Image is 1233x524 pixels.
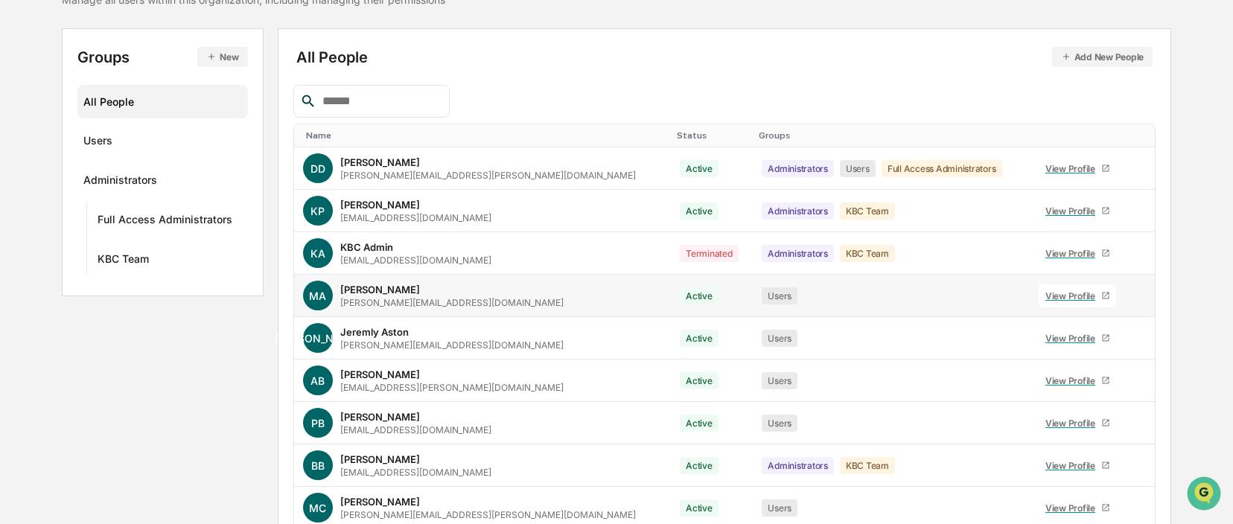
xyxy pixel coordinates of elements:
div: View Profile [1045,502,1101,514]
div: View Profile [1045,290,1101,301]
div: Active [680,202,719,220]
a: 🗄️Attestations [102,182,191,208]
a: Powered byPylon [105,252,180,263]
span: KP [310,205,325,217]
a: View Profile [1039,157,1116,180]
div: KBC Team [840,457,895,474]
div: 🖐️ [15,189,27,201]
div: Active [680,372,719,389]
span: AB [310,374,325,387]
div: View Profile [1045,333,1101,344]
div: [PERSON_NAME] [340,368,420,380]
div: Start new chat [51,114,244,129]
div: Administrators [83,173,157,191]
span: [PERSON_NAME] [275,332,360,345]
div: [EMAIL_ADDRESS][DOMAIN_NAME] [340,467,491,478]
span: Pylon [148,252,180,263]
div: Users [762,330,797,347]
div: KBC Team [98,252,149,270]
span: Data Lookup [30,216,94,231]
div: [EMAIL_ADDRESS][PERSON_NAME][DOMAIN_NAME] [340,382,564,393]
div: View Profile [1045,375,1101,386]
span: MA [309,290,326,302]
a: View Profile [1039,412,1116,435]
div: Users [762,372,797,389]
div: Users [83,134,112,152]
div: [PERSON_NAME] [340,156,420,168]
div: [PERSON_NAME] [340,199,420,211]
div: View Profile [1045,163,1101,174]
div: View Profile [1045,248,1101,259]
a: View Profile [1039,369,1116,392]
span: BB [311,459,325,472]
a: View Profile [1039,454,1116,477]
a: 🖐️Preclearance [9,182,102,208]
div: All People [83,89,242,114]
div: [EMAIL_ADDRESS][DOMAIN_NAME] [340,212,491,223]
div: Jeremly Aston [340,326,409,338]
div: [PERSON_NAME][EMAIL_ADDRESS][PERSON_NAME][DOMAIN_NAME] [340,509,636,520]
div: Full Access Administrators [882,160,1002,177]
div: Toggle SortBy [306,130,665,141]
div: Toggle SortBy [759,130,1024,141]
div: Active [680,499,719,517]
div: View Profile [1045,418,1101,429]
a: View Profile [1039,327,1116,350]
button: Add New People [1052,47,1153,67]
span: MC [309,502,326,514]
div: Terminated [680,245,739,262]
div: Users [762,499,797,517]
div: KBC Team [840,245,895,262]
button: Start new chat [253,118,271,136]
div: Active [680,457,719,474]
div: [EMAIL_ADDRESS][DOMAIN_NAME] [340,424,491,435]
span: PB [311,417,325,429]
div: [PERSON_NAME] [340,453,420,465]
div: Active [680,287,719,304]
span: KA [310,247,325,260]
div: Administrators [762,245,834,262]
span: DD [310,162,325,175]
p: How can we help? [15,31,271,55]
div: Users [762,415,797,432]
div: [PERSON_NAME] [340,411,420,423]
iframe: Open customer support [1185,475,1226,515]
button: New [197,47,247,67]
div: All People [296,47,1153,67]
div: Administrators [762,160,834,177]
div: We're available if you need us! [51,129,188,141]
div: Active [680,160,719,177]
div: [PERSON_NAME] [340,284,420,295]
div: Toggle SortBy [1144,130,1149,141]
div: [PERSON_NAME] [340,496,420,508]
div: [EMAIL_ADDRESS][DOMAIN_NAME] [340,255,491,266]
div: View Profile [1045,205,1101,217]
a: View Profile [1039,284,1116,307]
div: Toggle SortBy [677,130,747,141]
a: View Profile [1039,199,1116,223]
div: Users [840,160,876,177]
div: Active [680,330,719,347]
div: Full Access Administrators [98,213,232,231]
div: [PERSON_NAME][EMAIL_ADDRESS][PERSON_NAME][DOMAIN_NAME] [340,170,636,181]
div: KBC Team [840,202,895,220]
div: 🗄️ [108,189,120,201]
div: [PERSON_NAME][EMAIL_ADDRESS][DOMAIN_NAME] [340,297,564,308]
div: [PERSON_NAME][EMAIL_ADDRESS][DOMAIN_NAME] [340,339,564,351]
div: View Profile [1045,460,1101,471]
span: Preclearance [30,188,96,202]
div: Toggle SortBy [1036,130,1127,141]
div: Administrators [762,202,834,220]
div: Groups [77,47,248,67]
a: View Profile [1039,242,1116,265]
div: 🔎 [15,217,27,229]
span: Attestations [123,188,185,202]
div: Users [762,287,797,304]
a: View Profile [1039,496,1116,520]
div: KBC Admin [340,241,393,253]
div: Administrators [762,457,834,474]
a: 🔎Data Lookup [9,210,100,237]
div: Active [680,415,719,432]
